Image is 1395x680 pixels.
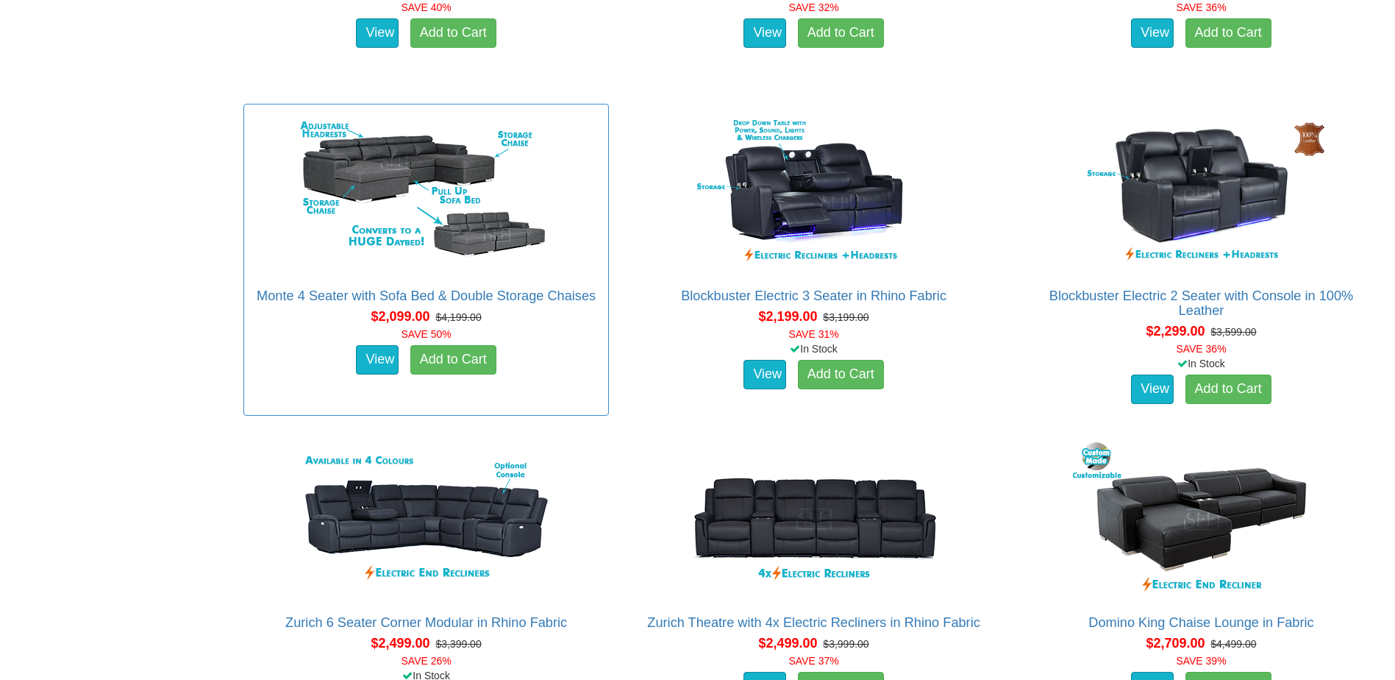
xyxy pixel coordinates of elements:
[1176,655,1226,667] font: SAVE 39%
[823,638,868,650] del: $3,999.00
[681,288,946,303] a: Blockbuster Electric 3 Seater in Rhino Fabric
[1185,18,1271,48] a: Add to Cart
[285,615,567,630] a: Zurich 6 Seater Corner Modular in Rhino Fabric
[1185,375,1271,404] a: Add to Cart
[743,360,786,389] a: View
[788,655,838,667] font: SAVE 37%
[1131,18,1174,48] a: View
[402,655,452,667] font: SAVE 26%
[356,345,399,375] a: View
[1016,356,1387,371] div: In Stock
[1146,324,1205,339] span: $2,299.00
[788,1,838,13] font: SAVE 32%
[1146,636,1205,651] span: $2,709.00
[371,636,430,651] span: $2,499.00
[682,112,946,274] img: Blockbuster Electric 3 Seater in Rhino Fabric
[788,328,838,340] font: SAVE 31%
[371,309,430,324] span: $2,099.00
[356,18,399,48] a: View
[294,439,559,601] img: Zurich 6 Seater Corner Modular in Rhino Fabric
[435,311,481,323] del: $4,199.00
[798,360,884,389] a: Add to Cart
[1131,375,1174,404] a: View
[682,439,946,601] img: Zurich Theatre with 4x Electric Recliners in Rhino Fabric
[435,638,481,650] del: $3,399.00
[294,112,559,274] img: Monte 4 Seater with Sofa Bed & Double Storage Chaises
[1176,343,1226,355] font: SAVE 36%
[410,18,496,48] a: Add to Cart
[1049,288,1353,318] a: Blockbuster Electric 2 Seater with Console in 100% Leather
[1210,638,1256,650] del: $4,499.00
[1069,112,1334,274] img: Blockbuster Electric 2 Seater with Console in 100% Leather
[628,341,999,356] div: In Stock
[410,345,496,375] a: Add to Cart
[743,18,786,48] a: View
[758,309,817,324] span: $2,199.00
[798,18,884,48] a: Add to Cart
[1176,1,1226,13] font: SAVE 36%
[1088,615,1313,630] a: Domino King Chaise Lounge in Fabric
[1069,439,1334,601] img: Domino King Chaise Lounge in Fabric
[758,636,817,651] span: $2,499.00
[257,288,596,303] a: Monte 4 Seater with Sofa Bed & Double Storage Chaises
[402,1,452,13] font: SAVE 40%
[823,311,868,323] del: $3,199.00
[402,328,452,340] font: SAVE 50%
[647,615,980,630] a: Zurich Theatre with 4x Electric Recliners in Rhino Fabric
[1210,326,1256,338] del: $3,599.00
